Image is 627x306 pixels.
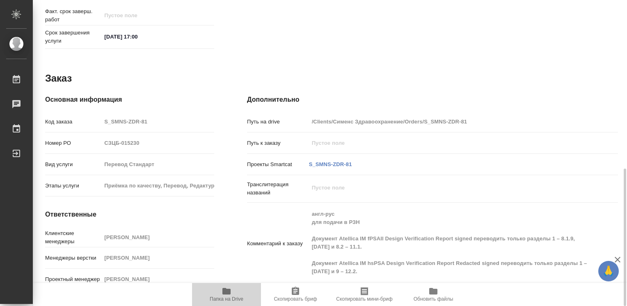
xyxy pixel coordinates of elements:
button: Папка на Drive [192,283,261,306]
input: Пустое поле [101,9,173,21]
h4: Основная информация [45,95,214,105]
button: Скопировать мини-бриф [330,283,399,306]
p: Проекты Smartcat [247,160,309,169]
span: Скопировать мини-бриф [336,296,392,302]
p: Срок завершения услуги [45,29,101,45]
input: Пустое поле [101,116,214,128]
input: ✎ Введи что-нибудь [101,31,173,43]
p: Путь к заказу [247,139,309,147]
p: Комментарий к заказу [247,240,309,248]
input: Пустое поле [309,116,587,128]
p: Номер РО [45,139,101,147]
input: Пустое поле [101,252,214,264]
input: Пустое поле [101,158,214,170]
h2: Заказ [45,72,72,85]
p: Факт. срок заверш. работ [45,7,101,24]
p: Менеджеры верстки [45,254,101,262]
textarea: англ-рус для подачи в РЗН Документ Atellica IM fPSAII Design Verification Report signed переводит... [309,207,587,279]
span: 🙏 [602,263,616,280]
input: Пустое поле [101,231,214,243]
input: Пустое поле [309,137,587,149]
h4: Ответственные [45,210,214,219]
p: Клиентские менеджеры [45,229,101,246]
p: Транслитерация названий [247,180,309,197]
span: Обновить файлы [414,296,453,302]
p: Вид услуги [45,160,101,169]
p: Путь на drive [247,118,309,126]
span: Папка на Drive [210,296,243,302]
p: Проектный менеджер [45,275,101,283]
p: Этапы услуги [45,182,101,190]
h4: Дополнительно [247,95,618,105]
button: Скопировать бриф [261,283,330,306]
input: Пустое поле [101,137,214,149]
input: Пустое поле [101,180,214,192]
a: S_SMNS-ZDR-81 [309,161,352,167]
p: Код заказа [45,118,101,126]
span: Скопировать бриф [274,296,317,302]
button: Обновить файлы [399,283,468,306]
input: Пустое поле [101,273,214,285]
button: 🙏 [598,261,619,281]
